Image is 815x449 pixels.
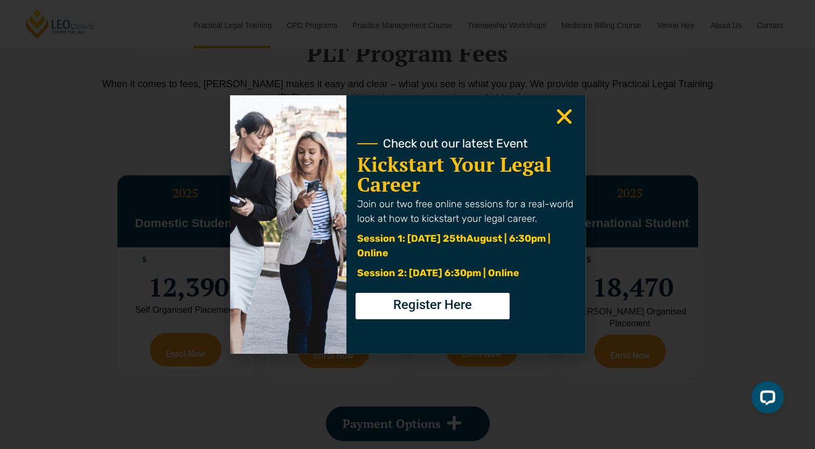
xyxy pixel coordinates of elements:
a: Close [554,106,575,127]
span: Join our two free online sessions for a real-world look at how to kickstart your legal career. [357,198,573,224]
a: Kickstart Your Legal Career [357,151,552,198]
span: th [456,233,466,244]
span: Check out our latest Event [383,138,528,150]
span: Register Here [393,298,472,311]
span: Session 2: [DATE] 6:30pm | Online [357,267,519,279]
span: Session 1: [DATE] 25 [357,233,456,244]
a: Register Here [356,293,510,319]
iframe: LiveChat chat widget [743,377,788,422]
